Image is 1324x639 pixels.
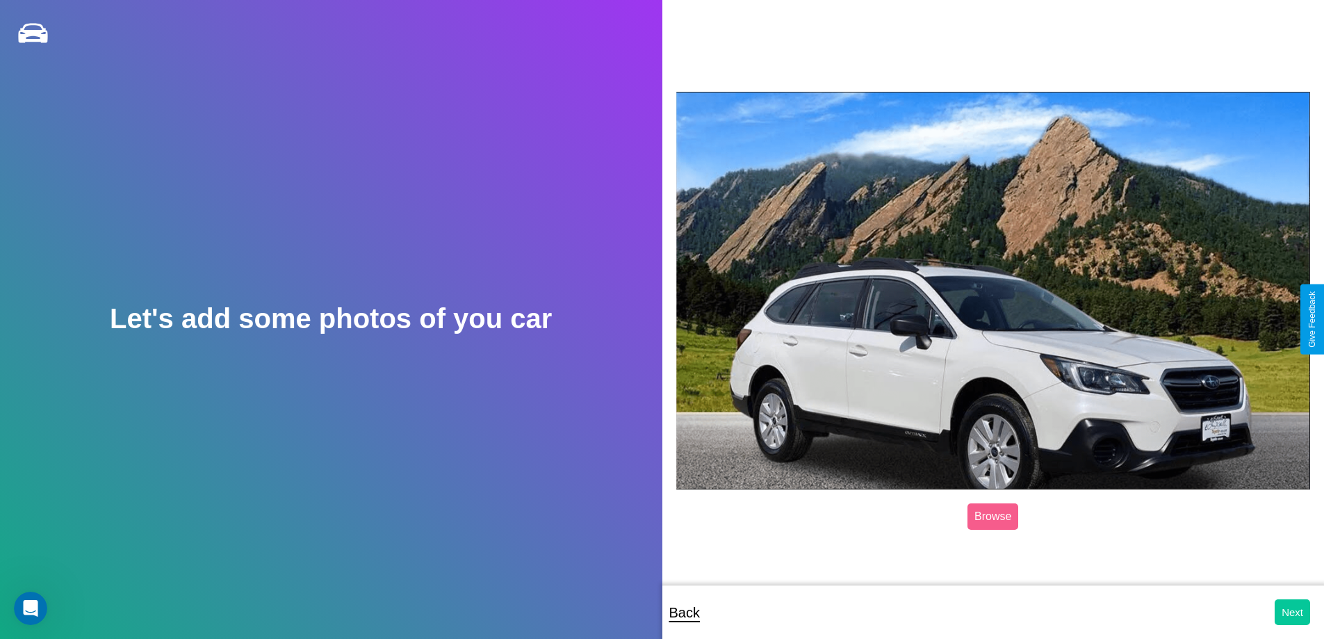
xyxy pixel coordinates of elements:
img: posted [676,92,1311,490]
iframe: Intercom live chat [14,592,47,625]
div: Give Feedback [1307,291,1317,348]
button: Next [1275,599,1310,625]
h2: Let's add some photos of you car [110,303,552,334]
label: Browse [967,503,1018,530]
p: Back [669,600,700,625]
